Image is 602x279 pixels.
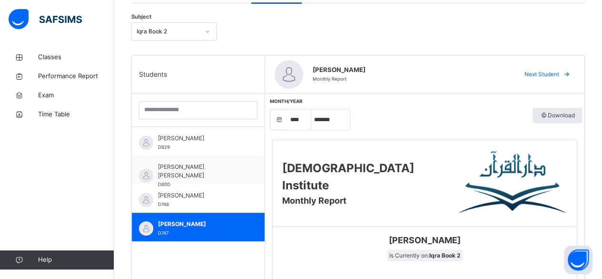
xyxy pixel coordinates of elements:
[139,193,153,207] img: default.svg
[280,234,570,247] span: [PERSON_NAME]
[540,111,575,120] span: Download
[313,65,507,75] span: [PERSON_NAME]
[38,72,114,81] span: Performance Report
[137,27,199,36] div: Iqra Book 2
[282,161,414,192] span: [DEMOGRAPHIC_DATA] Institute
[270,98,303,104] span: Month/Year
[158,163,243,180] span: [PERSON_NAME] [PERSON_NAME]
[158,145,170,150] span: D829
[38,255,114,265] span: Help
[459,150,567,217] img: Darul Quran Institute
[275,60,303,89] img: default.svg
[387,249,463,261] span: Is Currently on:
[38,52,114,62] span: Classes
[139,69,167,79] span: Students
[131,13,151,21] span: Subject
[158,182,170,187] span: D800
[158,134,243,143] span: [PERSON_NAME]
[139,168,153,183] img: default.svg
[524,70,559,79] span: Next Student
[564,246,592,274] button: Open asap
[9,9,82,29] img: safsims
[38,110,114,119] span: Time Table
[139,135,153,150] img: default.svg
[158,230,168,236] span: D747
[139,221,153,236] img: default.svg
[38,91,114,100] span: Exam
[158,220,243,228] span: [PERSON_NAME]
[282,196,346,206] span: Monthly Report
[429,252,461,259] b: Iqra Book 2
[158,191,243,200] span: [PERSON_NAME]
[158,202,169,207] span: D748
[313,76,346,82] span: Monthly Report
